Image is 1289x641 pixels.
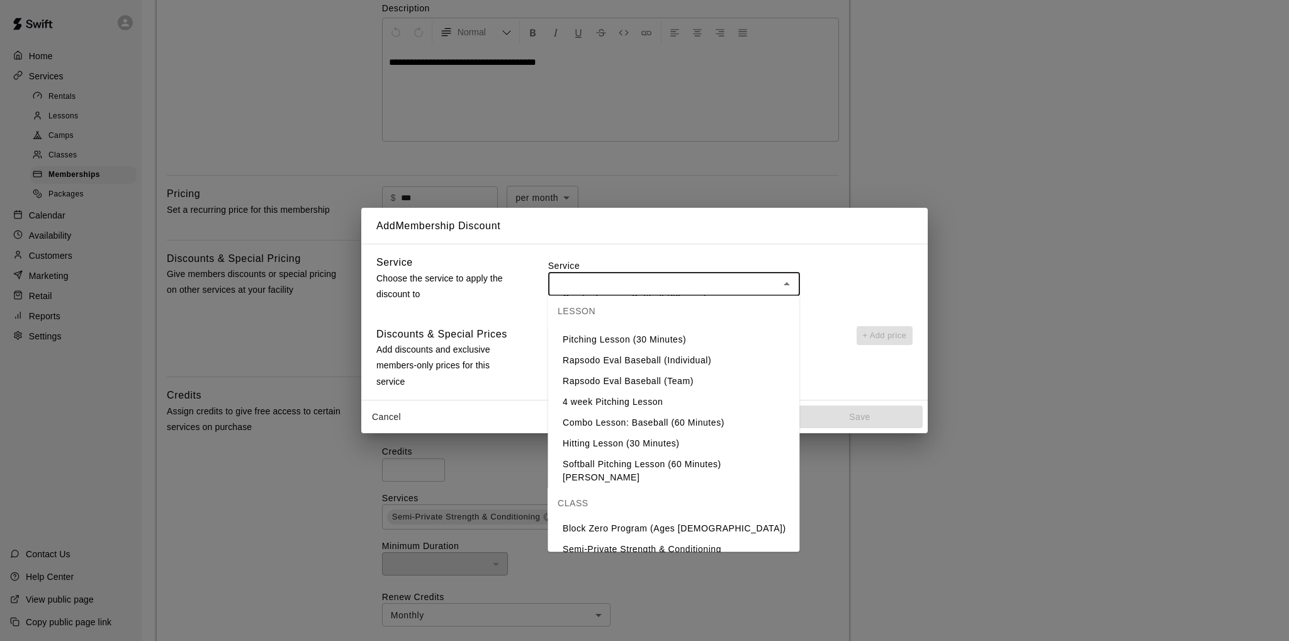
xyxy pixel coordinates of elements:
[376,342,516,390] p: Add discounts and exclusive members-only prices for this service
[548,350,799,371] li: Rapsodo Eval Baseball (Individual)
[548,454,799,488] li: Softball Pitching Lesson (60 Minutes) [PERSON_NAME]
[548,488,799,518] div: CLASS
[548,433,799,454] li: Hitting Lesson (30 Minutes)
[361,208,928,244] h2: Add Membership Discount
[548,329,799,350] li: Pitching Lesson (30 Minutes)
[376,271,516,302] p: Choose the service to apply the discount to
[376,254,413,271] h6: Service
[778,275,796,293] button: Close
[548,392,799,412] li: 4 week Pitching Lesson
[548,412,799,433] li: Combo Lesson: Baseball (60 Minutes)
[366,406,407,429] button: Cancel
[548,296,799,326] div: LESSON
[548,259,913,272] label: Service
[376,326,507,343] h6: Discounts & Special Prices
[548,539,799,560] li: Semi-Private Strength & Conditioning
[548,371,799,392] li: Rapsodo Eval Baseball (Team)
[548,518,799,539] li: Block Zero Program (Ages [DEMOGRAPHIC_DATA])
